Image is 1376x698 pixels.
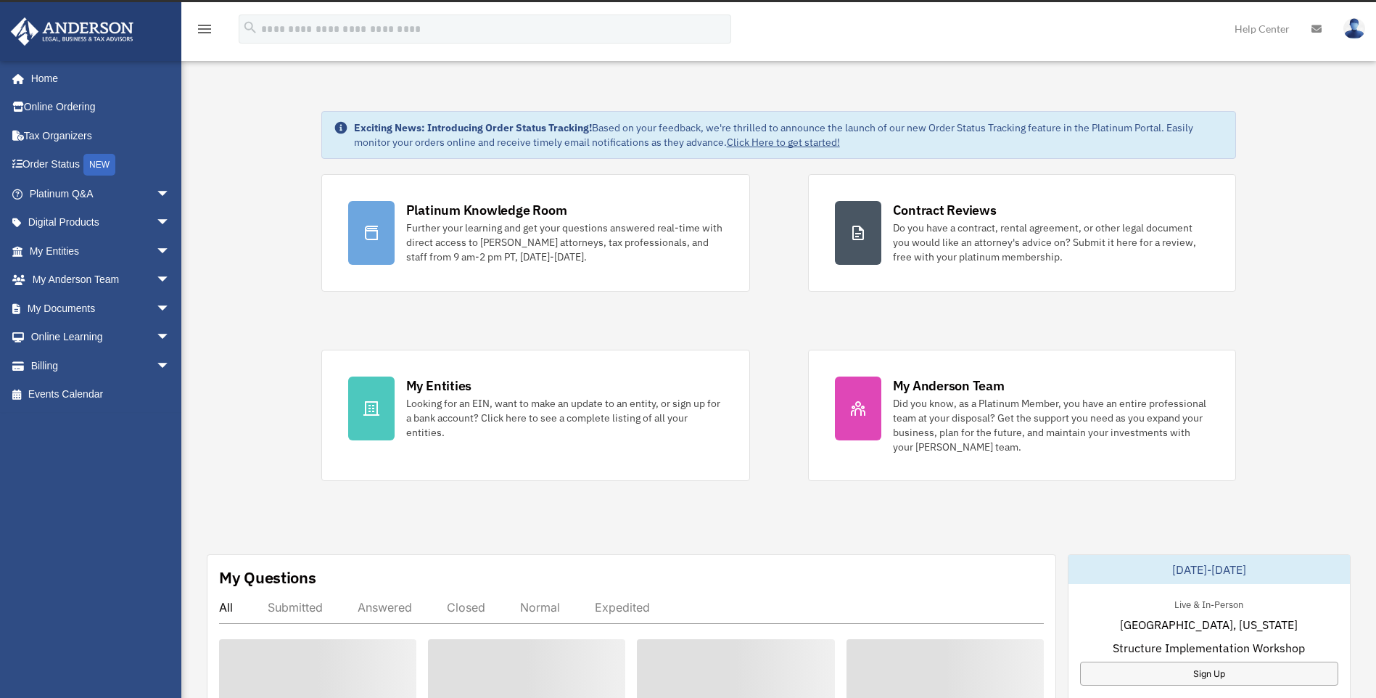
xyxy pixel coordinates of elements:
div: Closed [447,600,485,615]
strong: Exciting News: Introducing Order Status Tracking! [354,121,592,134]
img: Anderson Advisors Platinum Portal [7,17,138,46]
a: menu [196,25,213,38]
div: All [219,600,233,615]
a: My Entitiesarrow_drop_down [10,237,192,266]
a: Online Learningarrow_drop_down [10,323,192,352]
div: Answered [358,600,412,615]
a: Order StatusNEW [10,150,192,180]
a: Platinum Knowledge Room Further your learning and get your questions answered real-time with dire... [321,174,750,292]
div: My Anderson Team [893,377,1005,395]
div: Live & In-Person [1163,596,1255,611]
span: [GEOGRAPHIC_DATA], [US_STATE] [1120,616,1298,633]
div: Contract Reviews [893,201,997,219]
img: User Pic [1343,18,1365,39]
a: Contract Reviews Do you have a contract, rental agreement, or other legal document you would like... [808,174,1237,292]
div: Based on your feedback, we're thrilled to announce the launch of our new Order Status Tracking fe... [354,120,1224,149]
a: Online Ordering [10,93,192,122]
div: [DATE]-[DATE] [1068,555,1350,584]
div: My Questions [219,567,316,588]
a: Events Calendar [10,380,192,409]
div: Expedited [595,600,650,615]
div: Further your learning and get your questions answered real-time with direct access to [PERSON_NAM... [406,221,723,264]
a: Digital Productsarrow_drop_down [10,208,192,237]
div: Did you know, as a Platinum Member, you have an entire professional team at your disposal? Get th... [893,396,1210,454]
span: arrow_drop_down [156,237,185,266]
div: Platinum Knowledge Room [406,201,567,219]
div: My Entities [406,377,471,395]
a: Home [10,64,185,93]
a: My Anderson Teamarrow_drop_down [10,266,192,295]
div: Looking for an EIN, want to make an update to an entity, or sign up for a bank account? Click her... [406,396,723,440]
a: My Entities Looking for an EIN, want to make an update to an entity, or sign up for a bank accoun... [321,350,750,481]
span: arrow_drop_down [156,208,185,238]
a: Billingarrow_drop_down [10,351,192,380]
a: Tax Organizers [10,121,192,150]
i: search [242,20,258,36]
div: NEW [83,154,115,176]
a: Click Here to get started! [727,136,840,149]
a: My Documentsarrow_drop_down [10,294,192,323]
span: arrow_drop_down [156,179,185,209]
a: Sign Up [1080,662,1338,686]
span: arrow_drop_down [156,323,185,353]
div: Normal [520,600,560,615]
a: My Anderson Team Did you know, as a Platinum Member, you have an entire professional team at your... [808,350,1237,481]
a: Platinum Q&Aarrow_drop_down [10,179,192,208]
i: menu [196,20,213,38]
div: Do you have a contract, rental agreement, or other legal document you would like an attorney's ad... [893,221,1210,264]
span: arrow_drop_down [156,266,185,295]
span: arrow_drop_down [156,351,185,381]
span: arrow_drop_down [156,294,185,324]
div: Submitted [268,600,323,615]
span: Structure Implementation Workshop [1113,639,1305,657]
